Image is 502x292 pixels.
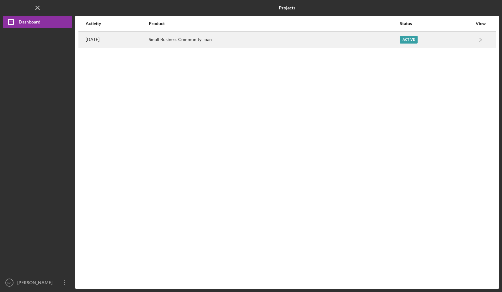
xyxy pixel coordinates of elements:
[400,36,418,44] div: Active
[400,21,472,26] div: Status
[3,276,72,289] button: SA[PERSON_NAME]
[473,21,489,26] div: View
[16,276,56,290] div: [PERSON_NAME]
[149,32,399,48] div: Small Business Community Loan
[279,5,295,10] b: Projects
[3,16,72,28] button: Dashboard
[149,21,399,26] div: Product
[19,16,40,30] div: Dashboard
[86,37,99,42] time: 2025-09-22 16:15
[86,21,148,26] div: Activity
[8,281,12,284] text: SA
